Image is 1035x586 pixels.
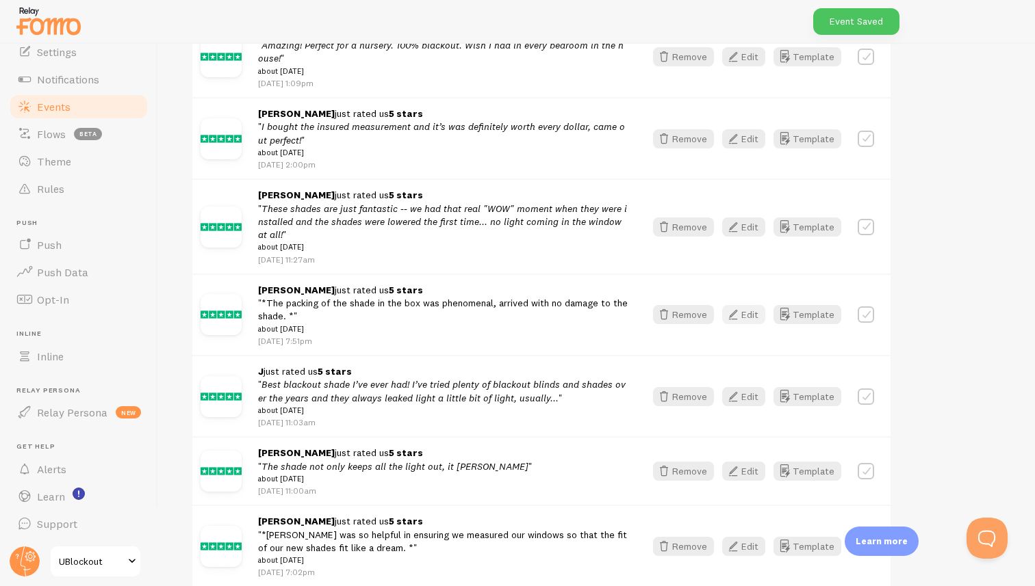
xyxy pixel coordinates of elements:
[653,217,714,237] button: Remove
[8,231,149,258] a: Push
[258,335,628,347] p: [DATE] 7:51pm
[74,128,102,140] span: beta
[8,93,149,120] a: Events
[258,107,628,159] span: just rated us " "
[653,537,714,556] button: Remove
[845,527,919,556] div: Learn more
[774,462,841,481] button: Template
[37,127,66,141] span: Flows
[967,518,1008,559] iframe: Help Scout Beacon - Open
[258,159,628,170] p: [DATE] 2:00pm
[37,517,77,531] span: Support
[8,66,149,93] a: Notifications
[37,45,77,59] span: Settings
[258,515,335,527] strong: [PERSON_NAME]
[774,47,841,66] button: Template
[722,537,765,556] button: Edit
[258,472,532,485] small: about [DATE]
[258,254,628,265] p: [DATE] 11:27am
[856,535,908,548] p: Learn more
[258,323,628,335] small: about [DATE]
[774,537,841,556] a: Template
[14,3,83,38] img: fomo-relay-logo-orange.svg
[37,100,71,114] span: Events
[258,515,628,566] span: just rated us "*[PERSON_NAME] was so helpful in ensuring we measured our windows so that the fit ...
[8,343,149,370] a: Inline
[261,460,528,472] em: The shade not only keeps all the light out, it [PERSON_NAME]
[722,217,774,237] a: Edit
[16,219,149,228] span: Push
[201,36,242,77] img: star.svg
[8,148,149,175] a: Theme
[258,447,532,485] span: just rated us " "
[722,129,765,148] button: Edit
[37,349,64,363] span: Inline
[258,365,264,377] strong: J
[37,462,66,476] span: Alerts
[258,189,628,253] span: just rated us " "
[389,447,423,459] strong: 5 stars
[37,490,65,503] span: Learn
[116,406,141,418] span: new
[258,404,628,416] small: about [DATE]
[258,365,628,416] span: just rated us " "
[59,553,124,570] span: UBlockout
[653,129,714,148] button: Remove
[16,330,149,338] span: Inline
[201,207,242,248] img: star.svg
[258,26,628,77] span: just rated us " "
[258,146,628,159] small: about [DATE]
[8,399,149,426] a: Relay Persona new
[722,462,765,481] button: Edit
[258,485,532,496] p: [DATE] 11:00am
[389,515,423,527] strong: 5 stars
[722,47,765,66] button: Edit
[722,129,774,148] a: Edit
[258,284,628,335] span: just rated us "*The packing of the shade in the box was phenomenal, arrived with no damage to the...
[201,526,242,567] img: star.svg
[201,451,242,492] img: star.svg
[37,182,64,196] span: Rules
[258,241,628,253] small: about [DATE]
[8,120,149,148] a: Flows beta
[774,129,841,148] a: Template
[201,294,242,335] img: star.svg
[722,387,765,406] button: Edit
[258,77,628,89] p: [DATE] 1:09pm
[258,39,624,64] em: Amazing! Perfect for a nursery. 100% blackout. Wish I had in every bedroom in the house!
[49,545,142,578] a: UBlockout
[258,416,628,428] p: [DATE] 11:03am
[722,217,765,237] button: Edit
[8,455,149,483] a: Alerts
[653,47,714,66] button: Remove
[774,217,841,237] button: Template
[653,305,714,324] button: Remove
[258,202,627,241] em: These shades are just fantastic -- we had that real "WOW" moment when they were installed and the...
[722,47,774,66] a: Edit
[8,258,149,286] a: Push Data
[258,107,335,120] strong: [PERSON_NAME]
[389,107,423,120] strong: 5 stars
[8,38,149,66] a: Settings
[653,387,714,406] button: Remove
[37,72,99,86] span: Notifications
[37,238,62,252] span: Push
[722,387,774,406] a: Edit
[258,554,628,566] small: about [DATE]
[8,286,149,313] a: Opt-In
[258,189,335,201] strong: [PERSON_NAME]
[37,265,88,279] span: Push Data
[722,305,774,324] a: Edit
[722,462,774,481] a: Edit
[774,387,841,406] button: Template
[813,8,899,35] div: Event Saved
[16,442,149,451] span: Get Help
[258,378,626,403] em: Best blackout shade I’ve ever had! I’ve tried plenty of blackout blinds and shades over the years...
[389,189,423,201] strong: 5 stars
[258,566,628,578] p: [DATE] 7:02pm
[653,462,714,481] button: Remove
[16,386,149,395] span: Relay Persona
